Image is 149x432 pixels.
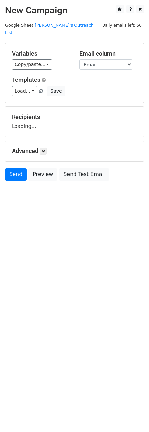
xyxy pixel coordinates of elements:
a: Daily emails left: 50 [100,23,144,28]
button: Save [47,86,65,96]
a: [PERSON_NAME]'s Outreach List [5,23,94,35]
small: Google Sheet: [5,23,94,35]
span: Daily emails left: 50 [100,22,144,29]
a: Send [5,168,27,181]
h5: Email column [79,50,137,57]
a: Preview [28,168,57,181]
div: Loading... [12,113,137,130]
a: Templates [12,76,40,83]
h5: Recipients [12,113,137,121]
h5: Advanced [12,148,137,155]
a: Copy/paste... [12,59,52,70]
h2: New Campaign [5,5,144,16]
h5: Variables [12,50,70,57]
a: Load... [12,86,37,96]
a: Send Test Email [59,168,109,181]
